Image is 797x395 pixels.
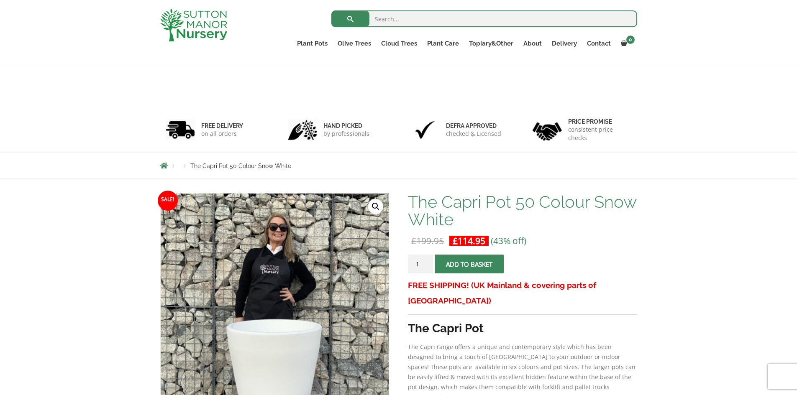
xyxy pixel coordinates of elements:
a: About [518,38,547,49]
img: logo [160,8,227,41]
h6: Price promise [568,118,632,125]
img: 4.jpg [533,117,562,143]
a: Cloud Trees [376,38,422,49]
h3: FREE SHIPPING! (UK Mainland & covering parts of [GEOGRAPHIC_DATA]) [408,278,637,308]
a: Contact [582,38,616,49]
span: 0 [626,36,635,44]
h6: Defra approved [446,122,501,130]
p: checked & Licensed [446,130,501,138]
strong: The Capri Pot [408,321,484,335]
span: £ [453,235,458,247]
a: Plant Pots [292,38,333,49]
span: The Capri Pot 50 Colour Snow White [190,163,291,169]
span: Sale! [158,191,178,211]
span: (43% off) [491,235,526,247]
span: £ [411,235,416,247]
img: 2.jpg [288,119,317,140]
p: consistent price checks [568,125,632,142]
input: Search... [331,10,637,27]
a: 0 [616,38,637,49]
img: 1.jpg [166,119,195,140]
a: Plant Care [422,38,464,49]
p: by professionals [323,130,369,138]
bdi: 199.95 [411,235,444,247]
h1: The Capri Pot 50 Colour Snow White [408,193,637,228]
h6: FREE DELIVERY [201,122,243,130]
h6: hand picked [323,122,369,130]
button: Add to basket [435,255,504,273]
input: Product quantity [408,255,433,273]
a: Topiary&Other [464,38,518,49]
p: on all orders [201,130,243,138]
img: 3.jpg [410,119,440,140]
bdi: 114.95 [453,235,485,247]
nav: Breadcrumbs [160,162,637,169]
a: Delivery [547,38,582,49]
a: Olive Trees [333,38,376,49]
a: View full-screen image gallery [368,199,383,214]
